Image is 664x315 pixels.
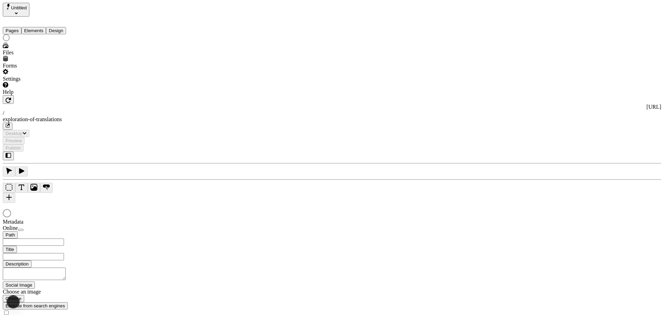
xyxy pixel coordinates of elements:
div: / [3,110,661,116]
button: Path [3,231,18,238]
button: Text [15,183,28,193]
span: Online [3,225,18,231]
span: Choose [6,296,21,301]
button: Exclude from search engines [3,302,68,309]
button: Select site [3,3,29,17]
div: Choose an image [3,289,86,295]
button: Description [3,260,31,268]
span: Untitled [11,5,27,10]
button: Preview [3,137,25,144]
button: Choose [3,295,24,302]
span: Preview [6,138,22,143]
button: Button [40,183,53,193]
div: Forms [3,63,86,69]
button: Publish [3,144,24,152]
button: Design [46,27,66,34]
div: Metadata [3,219,86,225]
div: Settings [3,76,86,82]
div: Files [3,49,86,56]
button: Desktop [3,130,29,137]
button: Image [28,183,40,193]
button: Social Image [3,281,35,289]
div: exploration-of-translations [3,116,661,123]
span: Publish [6,145,21,151]
span: Desktop [6,131,22,136]
button: Pages [3,27,21,34]
button: Title [3,246,17,253]
button: Box [3,183,15,193]
div: Help [3,89,86,95]
button: Elements [21,27,46,34]
div: [URL] [3,104,661,110]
